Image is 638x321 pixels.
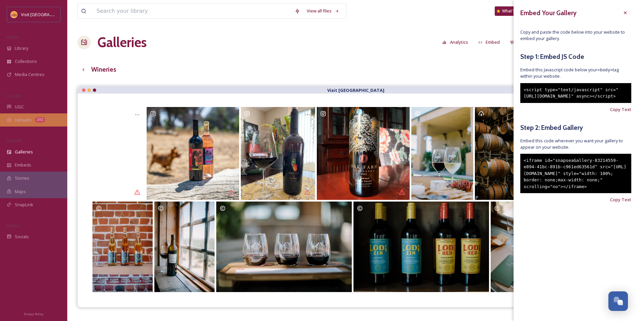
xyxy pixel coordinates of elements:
span: Stories [15,175,29,181]
span: WIDGETS [7,138,22,143]
span: Visit [GEOGRAPHIC_DATA] [21,11,73,17]
button: Embed [475,36,503,49]
span: Copy Text [610,106,631,113]
h5: Step 2: Embed Gallery [520,123,631,133]
button: Customise [506,36,551,49]
div: <script type="text/javascript" src="[URL][DOMAIN_NAME]" async></script> [520,83,631,103]
span: Socials [15,234,29,240]
span: SOCIALS [7,223,20,228]
span: UGC [15,104,24,110]
a: What's New [495,6,528,16]
span: Media Centres [15,71,44,78]
span: Uploads [15,117,32,123]
button: Open Chat [608,291,628,311]
a: Privacy Policy [24,310,43,318]
span: <body> [597,67,613,72]
h3: Embed Your Gallery [520,8,576,18]
span: SnapLink [15,202,33,208]
span: Copy Text [610,197,631,203]
span: Embed this code wherever you want your gallery to appear on your website. [520,138,631,150]
span: Copy and paste the code below into your website to embed your gallery. [520,29,631,42]
span: Galleries [15,149,33,155]
button: Analytics [439,36,472,49]
img: Square%20Social%20Visit%20Lodi.png [11,11,17,18]
span: Maps [15,188,26,195]
span: Library [15,45,28,51]
h3: Wineries [91,65,116,74]
h5: Step 1: Embed JS Code [520,52,631,62]
span: MEDIA [7,35,18,40]
a: View all files [303,4,343,17]
div: <iframe id="snapseaGallery-83214559-e894-41bc-891b-c961ed63561d" src="[URL][DOMAIN_NAME]" style="... [520,154,631,193]
span: Collections [15,58,37,65]
input: Search your library [93,4,291,19]
div: 202 [35,117,45,122]
span: Embeds [15,162,31,168]
span: COLLECT [7,93,21,98]
strong: Visit [GEOGRAPHIC_DATA] [327,87,384,93]
a: Analytics [439,36,475,49]
span: Privacy Policy [24,312,43,316]
span: Embed this Javascript code below your tag within your website. [520,67,631,79]
a: Galleries [98,32,147,52]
